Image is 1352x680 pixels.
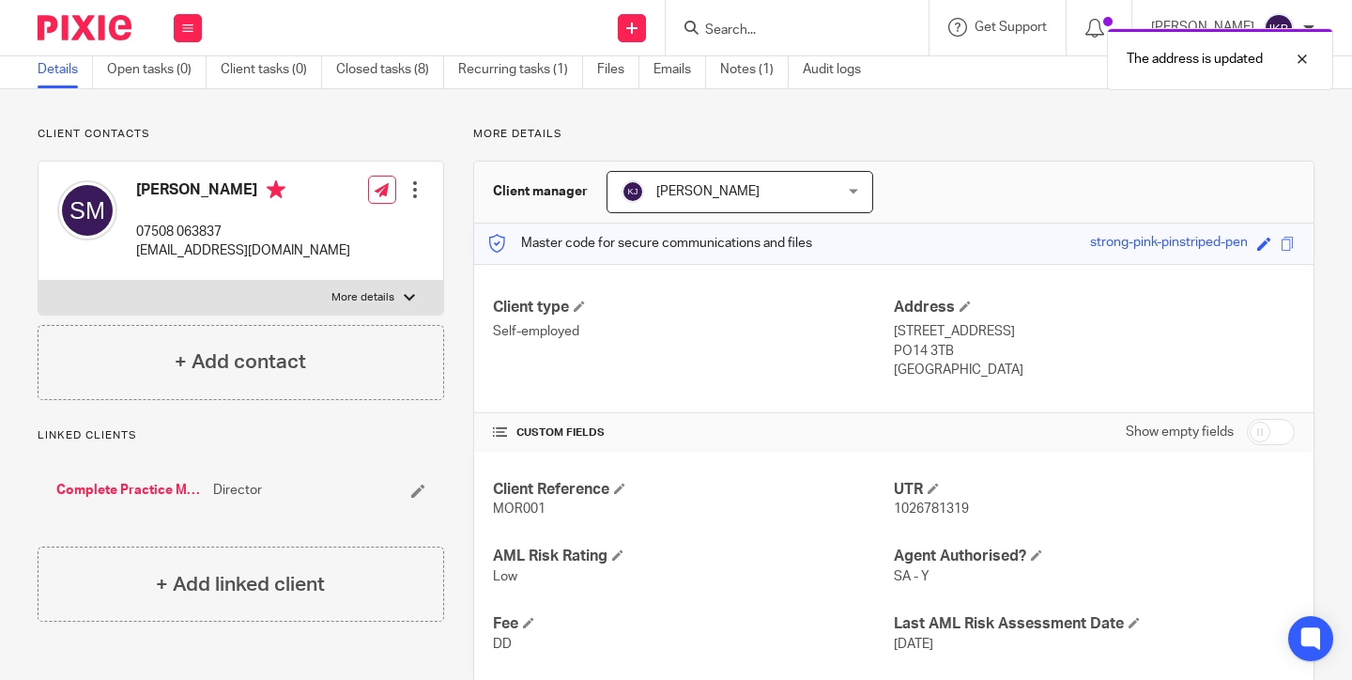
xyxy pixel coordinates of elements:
[156,570,325,599] h4: + Add linked client
[175,348,306,377] h4: + Add contact
[267,180,285,199] i: Primary
[38,428,444,443] p: Linked clients
[493,614,894,634] h4: Fee
[597,52,639,88] a: Files
[38,52,93,88] a: Details
[622,180,644,203] img: svg%3E
[56,481,204,500] a: Complete Practice Management Ltd
[38,127,444,142] p: Client contacts
[493,480,894,500] h4: Client Reference
[894,502,969,516] span: 1026781319
[894,570,929,583] span: SA - Y
[136,223,350,241] p: 07508 063837
[894,638,933,651] span: [DATE]
[458,52,583,88] a: Recurring tasks (1)
[894,322,1295,341] p: [STREET_ADDRESS]
[221,52,322,88] a: Client tasks (0)
[493,638,512,651] span: DD
[894,361,1295,379] p: [GEOGRAPHIC_DATA]
[473,127,1314,142] p: More details
[493,570,517,583] span: Low
[331,290,394,305] p: More details
[493,298,894,317] h4: Client type
[1264,13,1294,43] img: svg%3E
[493,502,545,516] span: MOR001
[136,241,350,260] p: [EMAIL_ADDRESS][DOMAIN_NAME]
[493,547,894,566] h4: AML Risk Rating
[493,425,894,440] h4: CUSTOM FIELDS
[493,182,588,201] h3: Client manager
[493,322,894,341] p: Self-employed
[107,52,207,88] a: Open tasks (0)
[213,481,262,500] span: Director
[894,614,1295,634] h4: Last AML Risk Assessment Date
[894,342,1295,361] p: PO14 3TB
[894,547,1295,566] h4: Agent Authorised?
[38,15,131,40] img: Pixie
[1090,233,1248,255] div: strong-pink-pinstriped-pen
[488,234,812,253] p: Master code for secure communications and files
[1127,50,1263,69] p: The address is updated
[653,52,706,88] a: Emails
[1126,423,1234,441] label: Show empty fields
[894,480,1295,500] h4: UTR
[656,185,760,198] span: [PERSON_NAME]
[136,180,350,204] h4: [PERSON_NAME]
[57,180,117,240] img: svg%3E
[894,298,1295,317] h4: Address
[336,52,444,88] a: Closed tasks (8)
